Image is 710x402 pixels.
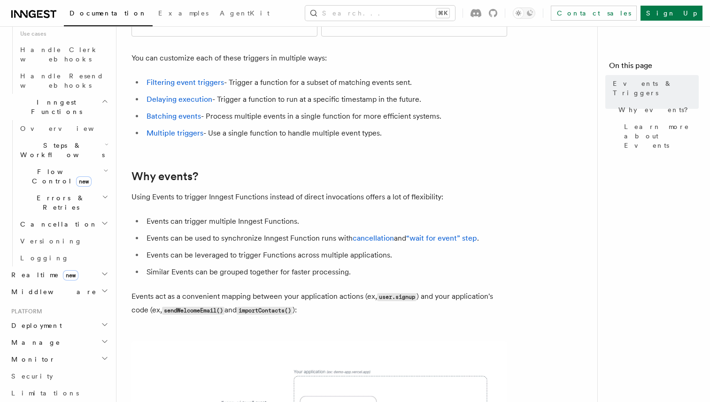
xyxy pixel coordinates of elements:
[609,75,699,101] a: Events & Triggers
[16,193,102,212] span: Errors & Retries
[16,190,110,216] button: Errors & Retries
[609,60,699,75] h4: On this page
[8,338,61,347] span: Manage
[377,293,417,301] code: user.signup
[8,385,110,402] a: Limitations
[153,3,214,25] a: Examples
[16,26,110,41] span: Use cases
[615,101,699,118] a: Why events?
[513,8,535,19] button: Toggle dark mode
[618,105,695,114] span: Why events?
[16,250,110,266] a: Logging
[220,9,270,17] span: AgentKit
[214,3,275,25] a: AgentKit
[147,112,201,121] a: Batching events
[8,270,78,280] span: Realtime
[641,6,702,21] a: Sign Up
[16,68,110,94] a: Handle Resend webhooks
[20,125,117,132] span: Overview
[406,234,477,243] a: “wait for event” step
[613,79,699,98] span: Events & Triggers
[8,120,110,266] div: Inngest Functions
[16,120,110,137] a: Overview
[237,307,293,315] code: importContacts()
[144,110,507,123] li: - Process multiple events in a single function for more efficient systems.
[64,3,153,26] a: Documentation
[8,283,110,300] button: Middleware
[16,41,110,68] a: Handle Clerk webhooks
[76,176,92,187] span: new
[144,265,507,279] li: Similar Events can be grouped together for faster processing.
[8,321,62,330] span: Deployment
[16,233,110,250] a: Versioning
[131,52,507,65] p: You can customize each of these triggers in multiple ways:
[63,270,78,281] span: new
[144,249,507,262] li: Events can be leveraged to trigger Functions across multiple applications.
[158,9,208,17] span: Examples
[147,78,224,87] a: Filtering event triggers
[162,307,224,315] code: sendWelcomeEmail()
[131,170,198,183] a: Why events?
[16,167,103,186] span: Flow Control
[16,163,110,190] button: Flow Controlnew
[8,94,110,120] button: Inngest Functions
[20,237,82,245] span: Versioning
[20,254,69,262] span: Logging
[144,215,507,228] li: Events can trigger multiple Inngest Functions.
[144,232,507,245] li: Events can be used to synchronize Inngest Function runs with and .
[305,6,455,21] button: Search...⌘K
[144,93,507,106] li: - Trigger a function to run at a specific timestamp in the future.
[16,141,105,159] span: Steps & Workflows
[436,8,449,18] kbd: ⌘K
[16,137,110,163] button: Steps & Workflows
[353,234,394,243] a: cancellation
[147,95,212,104] a: Delaying execution
[620,118,699,154] a: Learn more about Events
[8,266,110,283] button: Realtimenew
[8,308,42,315] span: Platform
[551,6,637,21] a: Contact sales
[20,46,99,63] span: Handle Clerk webhooks
[20,72,104,89] span: Handle Resend webhooks
[8,317,110,334] button: Deployment
[8,351,110,368] button: Monitor
[144,127,507,140] li: - Use a single function to handle multiple event types.
[16,216,110,233] button: Cancellation
[11,389,79,397] span: Limitations
[147,129,203,137] a: Multiple triggers
[69,9,147,17] span: Documentation
[131,190,507,204] p: Using Events to trigger Inngest Functions instead of direct invocations offers a lot of flexibility:
[8,334,110,351] button: Manage
[624,122,699,150] span: Learn more about Events
[8,287,97,296] span: Middleware
[11,372,53,380] span: Security
[8,98,101,116] span: Inngest Functions
[16,220,98,229] span: Cancellation
[8,368,110,385] a: Security
[144,76,507,89] li: - Trigger a function for a subset of matching events sent.
[8,355,55,364] span: Monitor
[131,290,507,317] p: Events act as a convenient mapping between your application actions (ex, ) and your application's...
